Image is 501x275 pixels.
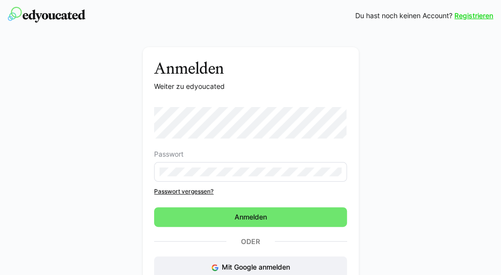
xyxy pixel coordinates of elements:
a: Registrieren [454,11,493,21]
a: Passwort vergessen? [154,188,347,195]
span: Mit Google anmelden [222,263,290,271]
button: Anmelden [154,207,347,227]
span: Passwort [154,150,184,158]
h3: Anmelden [154,59,347,78]
p: Oder [226,235,274,248]
span: Du hast noch keinen Account? [355,11,452,21]
span: Anmelden [233,212,268,222]
p: Weiter zu edyoucated [154,82,347,91]
img: edyoucated [8,7,85,23]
